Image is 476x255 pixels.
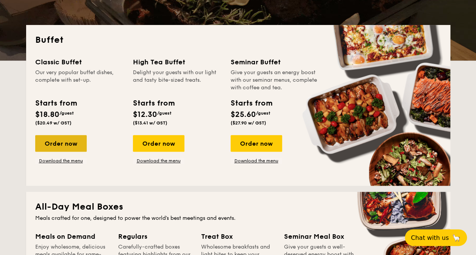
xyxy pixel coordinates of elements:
[411,234,449,241] span: Chat with us
[35,98,76,109] div: Starts from
[35,110,59,119] span: $18.80
[133,110,157,119] span: $12.30
[231,110,256,119] span: $25.60
[59,110,74,116] span: /guest
[35,69,124,92] div: Our very popular buffet dishes, complete with set-up.
[157,110,172,116] span: /guest
[133,135,184,152] div: Order now
[231,69,319,92] div: Give your guests an energy boost with our seminar menus, complete with coffee and tea.
[35,231,109,242] div: Meals on Demand
[231,98,272,109] div: Starts from
[133,158,184,164] a: Download the menu
[231,120,266,126] span: ($27.90 w/ GST)
[405,229,467,246] button: Chat with us🦙
[35,201,441,213] h2: All-Day Meal Boxes
[35,158,87,164] a: Download the menu
[201,231,275,242] div: Treat Box
[118,231,192,242] div: Regulars
[231,135,282,152] div: Order now
[256,110,270,116] span: /guest
[231,57,319,67] div: Seminar Buffet
[35,215,441,222] div: Meals crafted for one, designed to power the world's best meetings and events.
[35,135,87,152] div: Order now
[231,158,282,164] a: Download the menu
[133,120,167,126] span: ($13.41 w/ GST)
[133,57,222,67] div: High Tea Buffet
[35,57,124,67] div: Classic Buffet
[133,69,222,92] div: Delight your guests with our light and tasty bite-sized treats.
[284,231,358,242] div: Seminar Meal Box
[133,98,174,109] div: Starts from
[452,233,461,242] span: 🦙
[35,34,441,46] h2: Buffet
[35,120,72,126] span: ($20.49 w/ GST)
